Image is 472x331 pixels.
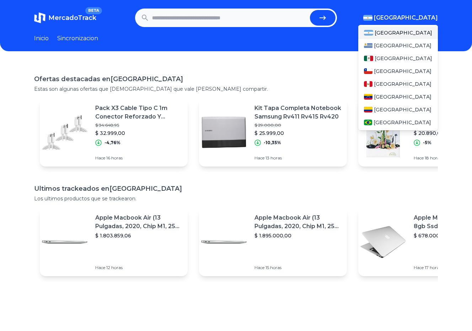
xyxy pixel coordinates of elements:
span: [GEOGRAPHIC_DATA] [375,55,432,62]
img: Chile [364,68,372,74]
img: Featured image [40,217,90,267]
a: Featured imageKit Tapa Completa Notebook Samsung Rv411 Rv415 Rv420$ 29.000,00$ 25.999,00-10,35%Ha... [199,98,347,167]
span: MercadoTrack [48,14,96,22]
a: Brasil[GEOGRAPHIC_DATA] [358,116,438,129]
p: Apple Macbook Air (13 Pulgadas, 2020, Chip M1, 256 Gb De Ssd, 8 Gb De Ram) - Plata [95,214,182,231]
span: [GEOGRAPHIC_DATA] [374,14,438,22]
span: [GEOGRAPHIC_DATA] [374,42,431,49]
a: Venezuela[GEOGRAPHIC_DATA] [358,90,438,103]
p: -5% [423,140,431,146]
img: Featured image [199,107,249,157]
img: Brasil [364,120,372,125]
span: [GEOGRAPHIC_DATA] [374,93,431,100]
span: [GEOGRAPHIC_DATA] [374,68,431,75]
p: Los ultimos productos que se trackearon. [34,195,438,202]
img: Featured image [199,217,249,267]
p: -4,76% [104,140,120,146]
a: Inicio [34,34,49,43]
p: Kit Tapa Completa Notebook Samsung Rv411 Rv415 Rv420 [254,104,341,121]
a: Mexico[GEOGRAPHIC_DATA] [358,52,438,65]
img: Argentina [363,15,372,21]
img: Venezuela [364,94,372,100]
a: Featured imageApple Macbook Air (13 Pulgadas, 2020, Chip M1, 256 Gb De Ssd, 8 Gb De Ram) - Plata$... [40,208,188,276]
p: $ 34.648,95 [95,122,182,128]
img: Colombia [364,107,372,112]
img: Featured image [358,217,408,267]
img: MercadoTrack [34,12,45,23]
p: Hace 13 horas [254,155,341,161]
img: Peru [364,81,372,87]
p: $ 1.895.000,00 [254,232,341,239]
span: [GEOGRAPHIC_DATA] [375,29,432,36]
a: Uruguay[GEOGRAPHIC_DATA] [358,39,438,52]
img: Featured image [40,107,90,157]
a: Argentina[GEOGRAPHIC_DATA] [358,26,438,39]
img: Mexico [364,56,373,61]
button: [GEOGRAPHIC_DATA] [363,14,438,22]
span: [GEOGRAPHIC_DATA] [374,119,431,126]
p: Apple Macbook Air (13 Pulgadas, 2020, Chip M1, 256 Gb De Ssd, 8 Gb De Ram) - Plata [254,214,341,231]
p: Hace 16 horas [95,155,182,161]
h1: Ofertas destacadas en [GEOGRAPHIC_DATA] [34,74,438,84]
a: MercadoTrackBETA [34,12,96,23]
img: Featured image [358,107,408,157]
p: Estas son algunas ofertas que [DEMOGRAPHIC_DATA] que vale [PERSON_NAME] compartir. [34,85,438,93]
h1: Ultimos trackeados en [GEOGRAPHIC_DATA] [34,184,438,194]
p: $ 32.999,00 [95,130,182,137]
span: [GEOGRAPHIC_DATA] [374,106,431,113]
a: Sincronizacion [57,34,98,43]
p: -10,35% [264,140,281,146]
a: Peru[GEOGRAPHIC_DATA] [358,78,438,90]
span: BETA [85,7,102,14]
a: Featured imageApple Macbook Air (13 Pulgadas, 2020, Chip M1, 256 Gb De Ssd, 8 Gb De Ram) - Plata$... [199,208,347,276]
p: $ 1.803.859,06 [95,232,182,239]
p: $ 29.000,00 [254,122,341,128]
a: Colombia[GEOGRAPHIC_DATA] [358,103,438,116]
span: [GEOGRAPHIC_DATA] [374,80,431,88]
p: Hace 15 horas [254,265,341,270]
a: Chile[GEOGRAPHIC_DATA] [358,65,438,78]
p: $ 25.999,00 [254,130,341,137]
p: Pack X3 Cable Tipo C 1m Conector Reforzado Y Duradero [95,104,182,121]
p: Hace 12 horas [95,265,182,270]
a: Featured imagePack X3 Cable Tipo C 1m Conector Reforzado Y Duradero$ 34.648,95$ 32.999,00-4,76%Ha... [40,98,188,167]
img: Uruguay [364,43,372,48]
img: Argentina [364,30,373,36]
